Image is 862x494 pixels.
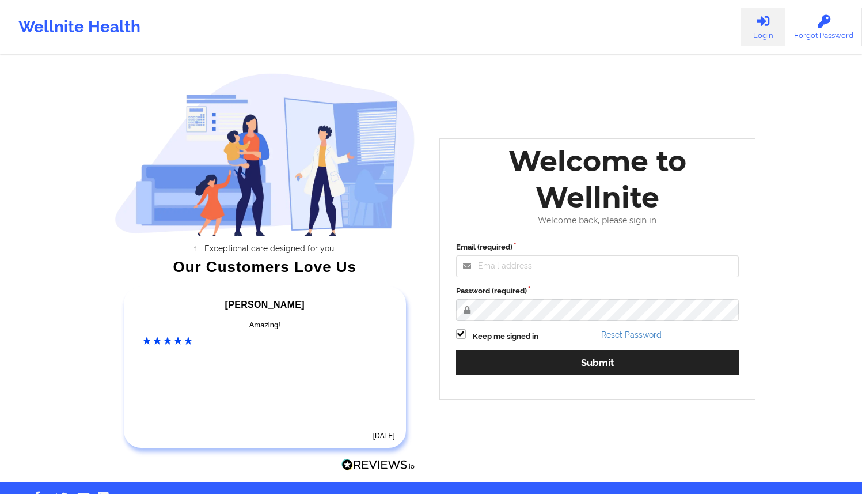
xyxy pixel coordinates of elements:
img: Reviews.io Logo [341,459,415,471]
div: Welcome back, please sign in [448,216,747,225]
img: wellnite-auth-hero_200.c722682e.png [115,73,415,236]
label: Keep me signed in [473,331,538,342]
a: Reviews.io Logo [341,459,415,474]
button: Submit [456,350,739,375]
a: Login [741,8,785,46]
a: Forgot Password [785,8,862,46]
div: Amazing! [143,319,387,331]
time: [DATE] [373,432,395,440]
li: Exceptional care designed for you. [125,244,415,253]
a: Reset Password [601,330,662,340]
div: Our Customers Love Us [115,261,415,273]
label: Email (required) [456,242,739,253]
div: Welcome to Wellnite [448,143,747,216]
span: [PERSON_NAME] [225,300,305,310]
label: Password (required) [456,285,739,297]
input: Email address [456,255,739,277]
